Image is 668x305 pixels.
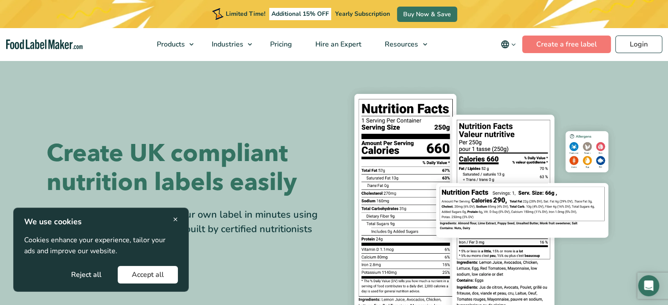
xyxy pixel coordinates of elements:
[267,39,293,49] span: Pricing
[615,36,662,53] a: Login
[269,8,331,20] span: Additional 15% OFF
[209,39,244,49] span: Industries
[47,208,328,237] div: Save time and money, create your own label in minutes using our 500k+ ingredient database built b...
[335,10,390,18] span: Yearly Subscription
[200,28,256,61] a: Industries
[57,266,116,283] button: Reject all
[118,266,178,283] button: Accept all
[373,28,431,61] a: Resources
[259,28,302,61] a: Pricing
[313,39,362,49] span: Hire an Expert
[226,10,265,18] span: Limited Time!
[173,213,178,225] span: ×
[154,39,186,49] span: Products
[24,216,82,227] strong: We use cookies
[304,28,371,61] a: Hire an Expert
[397,7,457,22] a: Buy Now & Save
[382,39,419,49] span: Resources
[522,36,611,53] a: Create a free label
[47,139,328,197] h1: Create UK compliant nutrition labels easily
[24,235,178,257] p: Cookies enhance your experience, tailor your ads and improve our website.
[145,28,198,61] a: Products
[638,275,659,296] div: Open Intercom Messenger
